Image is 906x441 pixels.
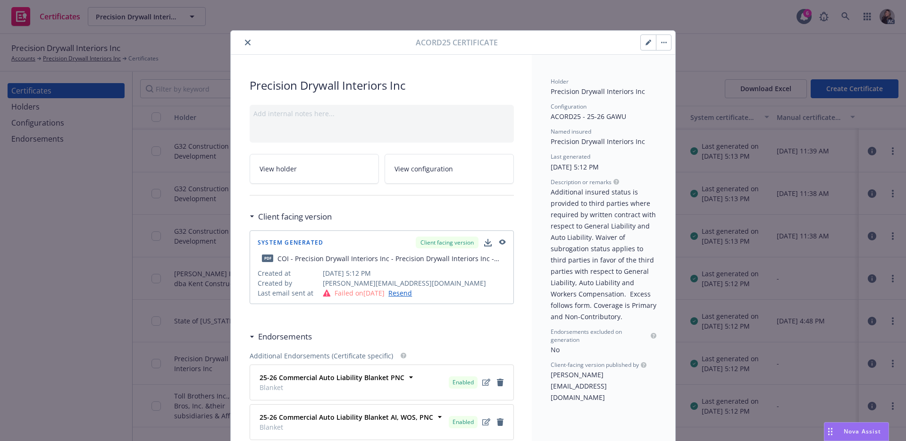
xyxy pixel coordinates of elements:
[250,351,393,361] span: Additional Endorsements (Certificate specific)
[260,373,404,382] strong: 25-26 Commercial Auto Liability Blanket PNC
[824,423,836,441] div: Drag to move
[260,382,404,392] span: Blanket
[258,288,319,298] span: Last email sent at
[453,378,474,387] span: Enabled
[551,178,612,186] span: Description or remarks
[495,416,506,428] a: remove
[480,416,492,428] a: edit
[385,154,514,184] a: View configuration
[551,345,560,354] span: No
[250,77,514,93] span: Precision Drywall Interiors Inc
[260,413,433,422] strong: 25-26 Commercial Auto Liability Blanket AI, WOS, PNC
[242,37,253,48] button: close
[250,331,312,343] div: Endorsements
[260,422,433,432] span: Blanket
[253,109,335,118] span: Add internal notes here...
[394,164,453,174] span: View configuration
[453,418,474,426] span: Enabled
[551,328,649,344] span: Endorsements excluded on generation
[551,127,591,136] span: Named insured
[551,187,658,321] span: Additional insured status is provided to third parties where required by written contract with re...
[258,211,332,223] h3: Client facing version
[250,211,332,223] div: Client facing version
[258,278,319,288] span: Created by
[323,278,506,288] span: [PERSON_NAME][EMAIL_ADDRESS][DOMAIN_NAME]
[495,377,506,388] a: remove
[416,237,478,248] div: Client facing version
[385,288,412,298] a: Resend
[551,102,587,110] span: Configuration
[260,164,297,174] span: View holder
[258,240,323,246] span: System Generated
[551,87,645,96] span: Precision Drywall Interiors Inc
[258,268,319,278] span: Created at
[258,331,312,343] h3: Endorsements
[551,112,626,121] span: ACORD25 - 25-26 GAWU
[416,37,498,48] span: Acord25 Certificate
[551,370,607,402] span: [PERSON_NAME][EMAIL_ADDRESS][DOMAIN_NAME]
[551,361,639,369] span: Client-facing version published by
[844,427,881,435] span: Nova Assist
[250,154,379,184] a: View holder
[323,268,506,278] span: [DATE] 5:12 PM
[480,377,492,388] a: edit
[551,77,569,85] span: Holder
[551,137,645,146] span: Precision Drywall Interiors Inc
[551,153,590,161] span: Last generated
[824,422,889,441] button: Nova Assist
[335,288,385,298] span: Failed on [DATE]
[262,254,273,262] span: pdf
[277,254,506,263] div: COI - Precision Drywall Interiors Inc - Precision Drywall Interiors Inc - fillable.pdf
[551,162,599,171] span: [DATE] 5:12 PM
